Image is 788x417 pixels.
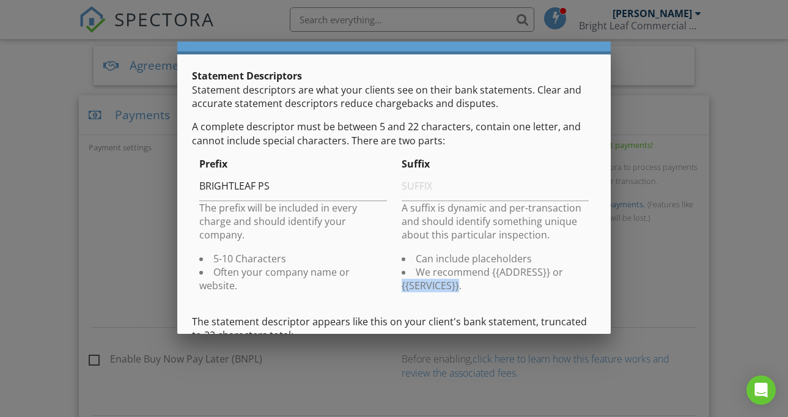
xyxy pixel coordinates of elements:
p: The statement descriptor appears like this on your client's bank statement, truncated to 22 chara... [192,315,596,342]
p: A suffix is dynamic and per-transaction and should identify something unique about this particula... [402,201,589,242]
input: PREFIX [199,171,386,201]
div: Open Intercom Messenger [746,375,776,405]
strong: Suffix [402,157,430,171]
li: Often your company name or website. [199,265,386,293]
p: A complete descriptor must be between 5 and 22 characters, contain one letter, and cannot include... [192,120,596,147]
strong: Prefix [199,157,227,171]
p: Statement descriptors are what your clients see on their bank statements. Clear and accurate stat... [192,83,596,111]
li: Can include placeholders [402,252,589,265]
li: We recommend {{ADDRESS}} or {{SERVICES}}. [402,265,589,293]
h2: Statement Options [187,17,601,42]
strong: Statement Descriptors [192,69,302,83]
input: SUFFIX [402,171,589,201]
p: The prefix will be included in every charge and should identify your company. [199,201,386,242]
li: 5-10 Characters [199,252,386,265]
